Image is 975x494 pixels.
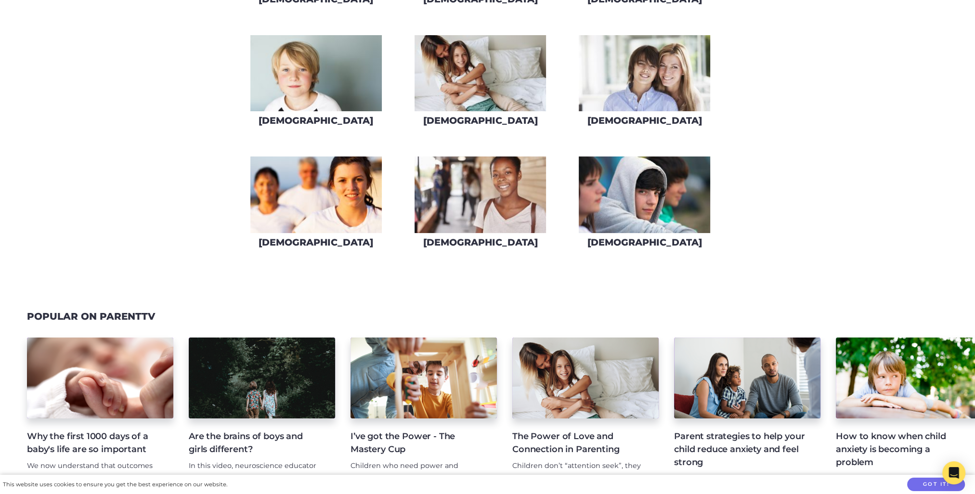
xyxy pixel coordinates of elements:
a: [DEMOGRAPHIC_DATA] [578,35,711,133]
div: Open Intercom Messenger [942,461,965,484]
h3: [DEMOGRAPHIC_DATA] [259,237,373,248]
h4: Parent strategies to help your child reduce anxiety and feel strong [674,430,805,469]
h4: The Power of Love and Connection in Parenting [512,430,643,456]
img: AdobeStock_49943753-275x160.jpeg [579,156,710,233]
img: iStock-171325074_super-275x160.jpg [250,35,382,112]
h4: Why the first 1000 days of a baby's life are so important [27,430,158,456]
h3: Popular on ParentTV [27,311,155,322]
h3: [DEMOGRAPHIC_DATA] [587,115,702,126]
a: [DEMOGRAPHIC_DATA] [578,156,711,255]
h3: [DEMOGRAPHIC_DATA] [423,237,538,248]
img: AdobeStock_108431448-275x160.jpeg [415,35,546,112]
a: [DEMOGRAPHIC_DATA] [414,35,546,133]
div: This website uses cookies to ensure you get the best experience on our website. [3,480,227,490]
h4: Are the brains of boys and girls different? [189,430,320,456]
h4: I’ve got the Power - The Mastery Cup [351,430,481,456]
a: [DEMOGRAPHIC_DATA] [414,156,546,255]
button: Got it! [907,478,965,492]
h3: [DEMOGRAPHIC_DATA] [259,115,373,126]
h4: How to know when child anxiety is becoming a problem [836,430,967,469]
img: AdobeStock_52273737-275x160.jpeg [250,156,382,233]
img: AdobeStock_78910312-275x160.jpeg [579,35,710,112]
a: [DEMOGRAPHIC_DATA] [250,35,382,133]
a: [DEMOGRAPHIC_DATA] [250,156,382,255]
h3: [DEMOGRAPHIC_DATA] [423,115,538,126]
h3: [DEMOGRAPHIC_DATA] [587,237,702,248]
img: AdobeStock_183480913-275x160.jpeg [415,156,546,233]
